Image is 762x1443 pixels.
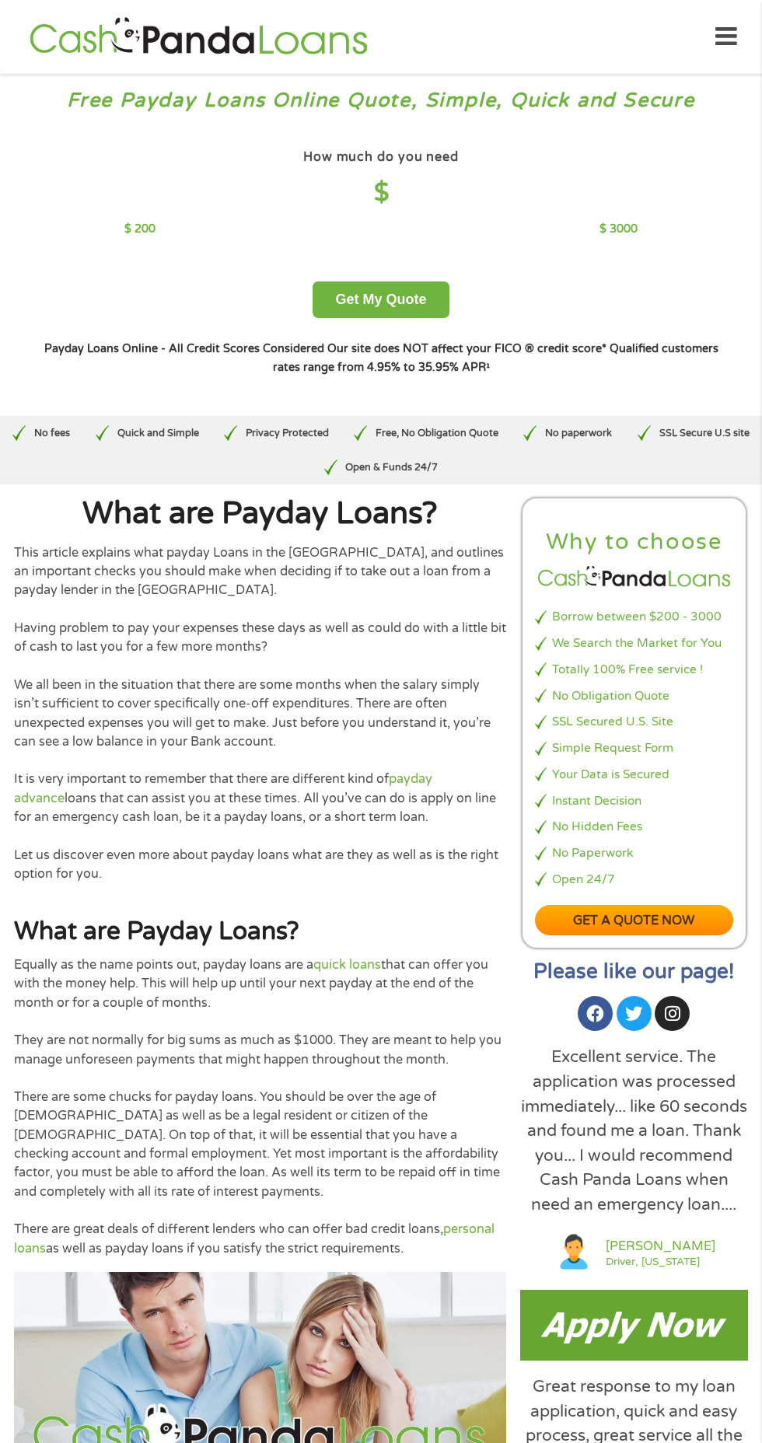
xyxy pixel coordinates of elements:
[535,792,733,810] li: Instant Decision
[14,771,432,805] a: payday advance
[124,221,156,238] p: $ 200
[376,426,498,441] p: Free, No Obligation Quote
[535,687,733,705] li: No Obligation Quote
[14,543,506,600] p: This article explains what payday Loans in the [GEOGRAPHIC_DATA], and outlines an important check...
[599,221,638,238] p: $ 3000
[535,739,733,757] li: Simple Request Form
[520,1290,748,1361] img: Payday loans now
[535,844,733,862] li: No Paperwork
[14,1220,506,1258] p: There are great deals of different lenders who can offer bad credit loans, as well as payday loan...
[545,426,612,441] p: No paperwork
[14,846,506,884] p: Let us discover even more about payday loans what are they as well as is the right option for you.
[535,634,733,652] li: We Search the Market for You
[535,528,733,557] h2: Why to choose
[535,871,733,889] li: Open 24/7
[14,1031,506,1069] p: They are not normally for big sums as much as $1000. They are meant to help you manage unforeseen...
[14,956,506,1012] p: Equally as the name points out, payday loans are a that can offer you with the money help. This w...
[34,426,70,441] p: No fees
[606,1256,715,1267] a: Driver, [US_STATE]
[14,88,748,114] h3: Free Payday Loans Online Quote, Simple, Quick and Secure
[606,1237,715,1256] a: [PERSON_NAME]
[117,426,199,441] p: Quick and Simple
[124,177,637,209] h4: $
[520,1045,748,1217] div: Excellent service. The application was processed immediately... like 60 seconds and found me a lo...
[14,676,506,751] p: We all been in the situation that there are some months when the salary simply isn’t sufficient t...
[313,957,381,973] a: quick loans
[14,1221,495,1256] a: personal loans
[345,460,438,475] p: Open & Funds 24/7
[327,342,606,355] strong: Our site does NOT affect your FICO ® credit score*
[520,962,748,982] h2: Please like our page!​
[535,661,733,679] li: Totally 100% Free service !
[313,281,449,318] button: Get My Quote
[14,1088,506,1201] p: There are some chucks for payday loans. You should be over the age of [DEMOGRAPHIC_DATA] as well ...
[303,149,459,166] h4: How much do you need
[535,608,733,626] li: Borrow between $200 - 3000
[44,342,324,355] strong: Payday Loans Online - All Credit Scores Considered
[535,766,733,784] li: Your Data is Secured
[14,498,506,529] h1: What are Payday Loans?
[25,15,372,59] img: GetLoanNow Logo
[14,916,506,948] h2: What are Payday Loans?
[246,426,329,441] p: Privacy Protected
[535,905,733,935] a: Get a quote now
[535,818,733,836] li: No Hidden Fees
[535,713,733,731] li: SSL Secured U.S. Site
[14,619,506,657] p: Having problem to pay your expenses these days as well as could do with a little bit of cash to l...
[14,770,506,826] p: It is very important to remember that there are different kind of loans that can assist you at th...
[659,426,750,441] p: SSL Secure U.S site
